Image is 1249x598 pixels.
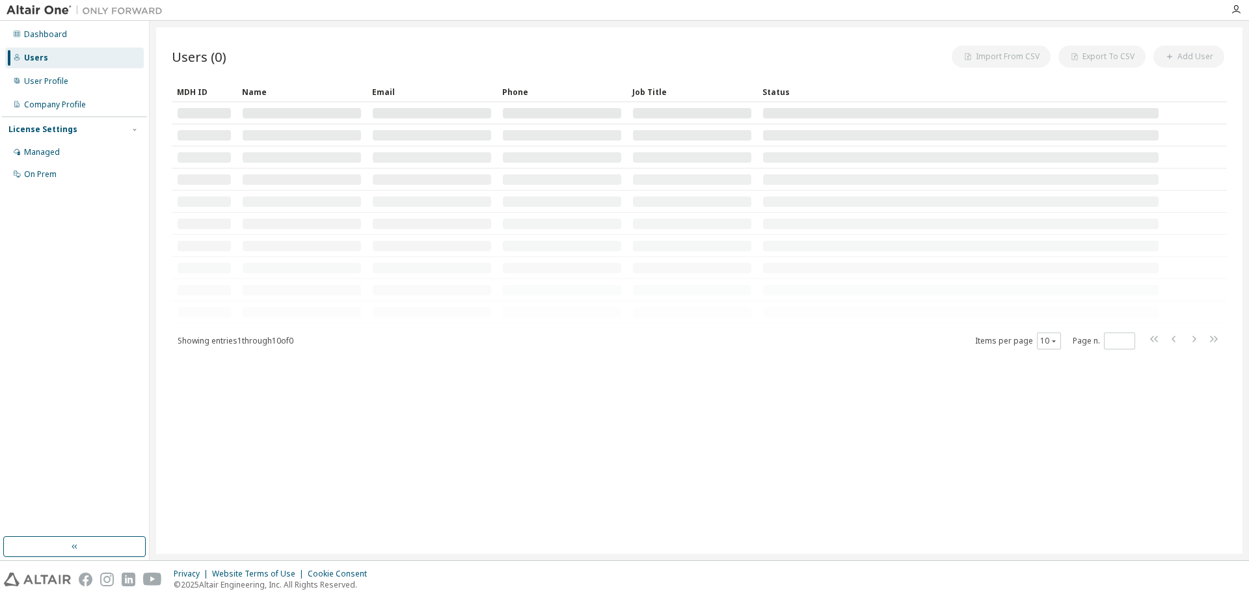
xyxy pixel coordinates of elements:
div: Job Title [632,81,752,102]
img: linkedin.svg [122,573,135,586]
span: Items per page [975,333,1061,349]
img: altair_logo.svg [4,573,71,586]
button: Import From CSV [952,46,1051,68]
div: Phone [502,81,622,102]
div: Dashboard [24,29,67,40]
span: Showing entries 1 through 10 of 0 [178,335,293,346]
div: Cookie Consent [308,569,375,579]
button: Add User [1153,46,1224,68]
img: facebook.svg [79,573,92,586]
div: Privacy [174,569,212,579]
div: Website Terms of Use [212,569,308,579]
span: Users (0) [172,48,226,66]
img: Altair One [7,4,169,17]
div: On Prem [24,169,57,180]
div: Email [372,81,492,102]
button: 10 [1040,336,1058,346]
div: Name [242,81,362,102]
img: instagram.svg [100,573,114,586]
div: Company Profile [24,100,86,110]
div: Managed [24,147,60,157]
div: User Profile [24,76,68,87]
p: © 2025 Altair Engineering, Inc. All Rights Reserved. [174,579,375,590]
div: MDH ID [177,81,232,102]
span: Page n. [1073,333,1135,349]
img: youtube.svg [143,573,162,586]
div: License Settings [8,124,77,135]
button: Export To CSV [1058,46,1146,68]
div: Status [762,81,1159,102]
div: Users [24,53,48,63]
